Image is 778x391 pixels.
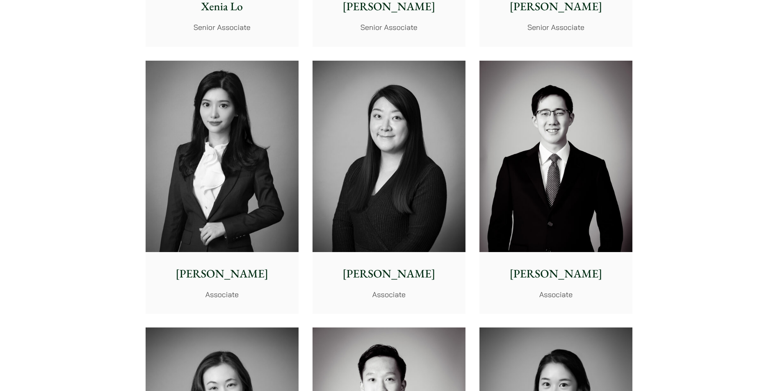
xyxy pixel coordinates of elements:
p: Associate [319,289,459,300]
p: Associate [486,289,626,300]
p: Senior Associate [152,22,292,33]
p: [PERSON_NAME] [486,265,626,282]
p: [PERSON_NAME] [152,265,292,282]
img: Florence Yan photo [146,61,299,252]
a: [PERSON_NAME] Associate [313,61,465,314]
p: [PERSON_NAME] [319,265,459,282]
a: Florence Yan photo [PERSON_NAME] Associate [146,61,299,314]
p: Associate [152,289,292,300]
a: [PERSON_NAME] Associate [479,61,632,314]
p: Senior Associate [319,22,459,33]
p: Senior Associate [486,22,626,33]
